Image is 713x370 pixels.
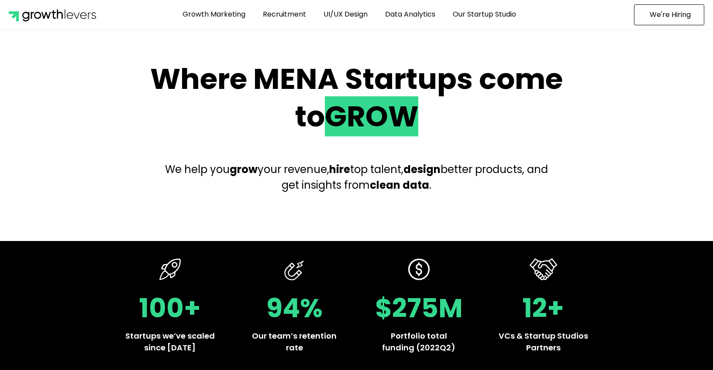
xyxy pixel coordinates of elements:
[230,162,258,177] b: grow
[499,295,588,321] h2: 12+
[379,4,442,24] a: Data Analytics
[374,330,464,353] p: Portfolio total funding (2022Q2)
[403,162,441,177] b: design
[113,4,586,24] nav: Menu
[317,4,374,24] a: UI/UX Design
[125,295,215,321] h2: 100+
[176,4,252,24] a: Growth Marketing
[141,61,573,136] h2: Where MENA Startups come to
[499,330,588,353] p: VCs & Startup Studios Partners
[125,330,215,353] p: Startups we’ve scaled since [DATE]
[158,162,555,193] p: We help you your revenue, top talent, better products, and get insights from .
[250,295,339,321] h2: 94%
[250,330,339,353] p: Our team’s retention rate
[329,162,350,177] b: hire
[256,4,313,24] a: Recruitment
[370,178,429,192] b: clean data
[634,4,704,25] a: We're Hiring
[650,11,691,18] span: We're Hiring
[325,96,418,136] span: GROW
[446,4,523,24] a: Our Startup Studio
[374,295,464,321] h2: $275M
